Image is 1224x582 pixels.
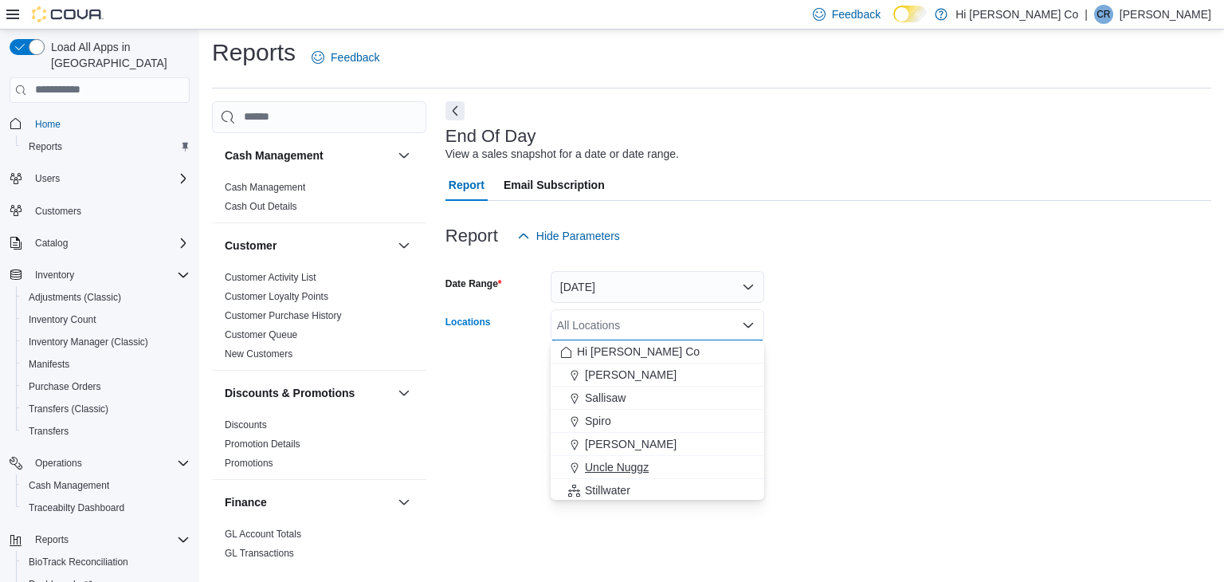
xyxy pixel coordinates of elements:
[22,399,190,419] span: Transfers (Classic)
[29,454,88,473] button: Operations
[16,136,196,158] button: Reports
[536,228,620,244] span: Hide Parameters
[225,182,305,193] a: Cash Management
[22,422,75,441] a: Transfers
[225,547,294,560] span: GL Transactions
[305,41,386,73] a: Feedback
[22,355,76,374] a: Manifests
[29,313,96,326] span: Inventory Count
[504,169,605,201] span: Email Subscription
[22,355,190,374] span: Manifests
[225,529,301,540] a: GL Account Totals
[35,172,60,185] span: Users
[29,234,190,253] span: Catalog
[29,169,190,188] span: Users
[577,344,700,360] span: Hi [PERSON_NAME] Co
[225,348,292,360] a: New Customers
[16,353,196,376] button: Manifests
[29,501,124,514] span: Traceabilty Dashboard
[16,376,196,398] button: Purchase Orders
[212,525,426,569] div: Finance
[742,319,755,332] button: Close list of options
[551,456,764,479] button: Uncle Nuggz
[29,169,66,188] button: Users
[35,118,61,131] span: Home
[551,433,764,456] button: [PERSON_NAME]
[3,199,196,222] button: Customers
[22,377,190,396] span: Purchase Orders
[29,265,80,285] button: Inventory
[225,272,316,283] a: Customer Activity List
[3,232,196,254] button: Catalog
[22,422,190,441] span: Transfers
[585,367,677,383] span: [PERSON_NAME]
[22,399,115,419] a: Transfers (Classic)
[585,459,649,475] span: Uncle Nuggz
[225,201,297,212] a: Cash Out Details
[511,220,626,252] button: Hide Parameters
[832,6,881,22] span: Feedback
[955,5,1078,24] p: Hi [PERSON_NAME] Co
[22,288,127,307] a: Adjustments (Classic)
[29,201,190,221] span: Customers
[225,271,316,284] span: Customer Activity List
[3,264,196,286] button: Inventory
[212,415,426,479] div: Discounts & Promotions
[394,493,414,512] button: Finance
[22,332,155,352] a: Inventory Manager (Classic)
[551,340,764,364] button: Hi [PERSON_NAME] Co
[29,530,190,549] span: Reports
[29,336,148,348] span: Inventory Manager (Classic)
[394,383,414,403] button: Discounts & Promotions
[585,390,626,406] span: Sallisaw
[551,387,764,410] button: Sallisaw
[551,340,764,502] div: Choose from the following options
[22,137,69,156] a: Reports
[225,291,328,302] a: Customer Loyalty Points
[35,237,68,250] span: Catalog
[551,364,764,387] button: [PERSON_NAME]
[225,238,277,254] h3: Customer
[1094,5,1113,24] div: Chris Reves
[29,358,69,371] span: Manifests
[551,410,764,433] button: Spiro
[35,457,82,470] span: Operations
[29,425,69,438] span: Transfers
[22,476,116,495] a: Cash Management
[45,39,190,71] span: Load All Apps in [GEOGRAPHIC_DATA]
[29,479,109,492] span: Cash Management
[449,169,484,201] span: Report
[3,452,196,474] button: Operations
[29,454,190,473] span: Operations
[225,419,267,431] span: Discounts
[445,316,491,328] label: Locations
[29,291,121,304] span: Adjustments (Classic)
[29,202,88,221] a: Customers
[212,268,426,370] div: Customer
[551,271,764,303] button: [DATE]
[225,147,391,163] button: Cash Management
[225,548,294,559] a: GL Transactions
[16,497,196,519] button: Traceabilty Dashboard
[22,377,108,396] a: Purchase Orders
[225,457,273,470] span: Promotions
[35,205,81,218] span: Customers
[225,200,297,213] span: Cash Out Details
[225,385,355,401] h3: Discounts & Promotions
[22,137,190,156] span: Reports
[29,403,108,415] span: Transfers (Classic)
[551,479,764,502] button: Stillwater
[16,398,196,420] button: Transfers (Classic)
[225,310,342,321] a: Customer Purchase History
[29,530,75,549] button: Reports
[445,146,679,163] div: View a sales snapshot for a date or date range.
[225,290,328,303] span: Customer Loyalty Points
[32,6,104,22] img: Cova
[225,385,391,401] button: Discounts & Promotions
[225,458,273,469] a: Promotions
[225,438,300,450] a: Promotion Details
[1085,5,1088,24] p: |
[1096,5,1110,24] span: CR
